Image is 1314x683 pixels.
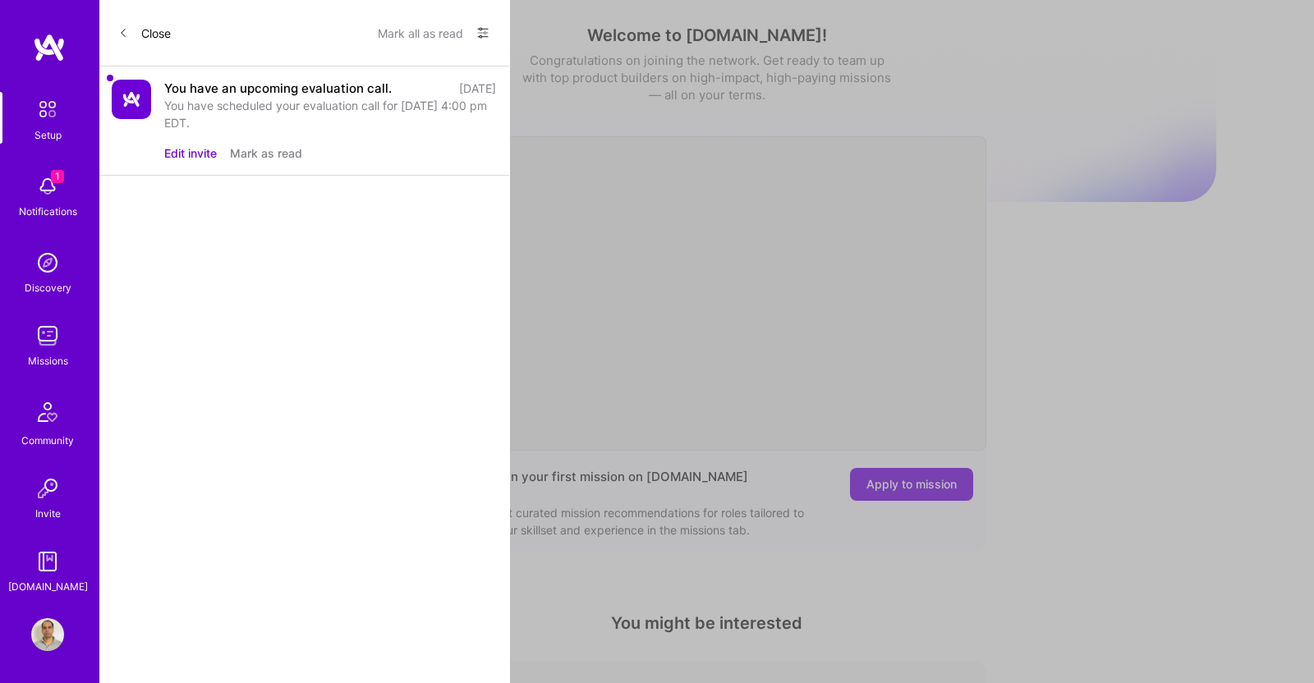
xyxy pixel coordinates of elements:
img: User Avatar [31,618,64,651]
div: [DATE] [459,80,496,97]
button: Edit invite [164,144,217,162]
img: teamwork [31,319,64,352]
img: logo [33,33,66,62]
div: Discovery [25,279,71,296]
a: User Avatar [27,618,68,651]
div: You have an upcoming evaluation call. [164,80,392,97]
div: You have scheduled your evaluation call for [DATE] 4:00 pm EDT. [164,97,496,131]
img: Community [28,392,67,432]
img: Invite [31,472,64,505]
div: Community [21,432,74,449]
div: [DOMAIN_NAME] [8,578,88,595]
img: discovery [31,246,64,279]
button: Mark as read [230,144,302,162]
img: Company Logo [112,80,151,119]
img: guide book [31,545,64,578]
img: setup [30,92,65,126]
div: Missions [28,352,68,369]
button: Close [118,20,171,46]
button: Mark all as read [378,20,463,46]
div: Setup [34,126,62,144]
div: Invite [35,505,61,522]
